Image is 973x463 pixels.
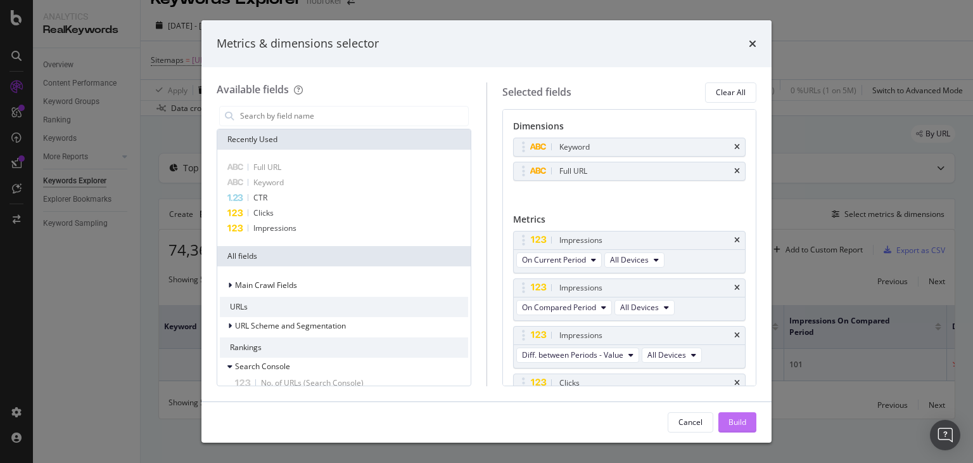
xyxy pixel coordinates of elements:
[559,234,602,247] div: Impressions
[220,337,468,358] div: Rankings
[235,361,290,372] span: Search Console
[502,85,571,100] div: Selected fields
[253,177,284,188] span: Keyword
[513,138,746,157] div: Keywordtimes
[513,213,746,231] div: Metrics
[513,162,746,181] div: Full URLtimes
[668,412,713,433] button: Cancel
[201,20,772,443] div: modal
[716,87,746,98] div: Clear All
[253,223,296,233] span: Impressions
[261,377,364,388] span: No. of URLs (Search Console)
[516,252,602,268] button: On Current Period
[220,297,468,317] div: URLs
[734,332,740,339] div: times
[728,417,746,427] div: Build
[718,412,756,433] button: Build
[559,141,590,153] div: Keyword
[734,284,740,292] div: times
[235,280,297,290] span: Main Crawl Fields
[559,165,587,178] div: Full URL
[513,374,746,416] div: ClickstimesOn Current PeriodAll Devices
[604,252,665,268] button: All Devices
[930,420,960,450] div: Open Intercom Messenger
[522,254,586,265] span: On Current Period
[647,349,686,360] span: All Devices
[559,329,602,342] div: Impressions
[513,231,746,273] div: ImpressionstimesOn Current PeriodAll Devices
[217,246,471,266] div: All fields
[678,417,703,427] div: Cancel
[642,348,702,363] button: All Devices
[516,348,639,363] button: Diff. between Periods - Value
[734,167,740,175] div: times
[253,162,281,173] span: Full URL
[734,143,740,151] div: times
[749,36,756,52] div: times
[513,326,746,368] div: ImpressionstimesDiff. between Periods - ValueAll Devices
[614,300,675,315] button: All Devices
[217,129,471,150] div: Recently Used
[516,300,612,315] button: On Compared Period
[610,254,649,265] span: All Devices
[235,320,346,331] span: URL Scheme and Segmentation
[559,282,602,294] div: Impressions
[522,302,596,313] span: On Compared Period
[513,120,746,138] div: Dimensions
[734,379,740,387] div: times
[217,36,379,52] div: Metrics & dimensions selector
[522,349,623,360] span: Diff. between Periods - Value
[559,377,580,389] div: Clicks
[253,192,267,203] span: CTR
[217,82,289,96] div: Available fields
[513,278,746,321] div: ImpressionstimesOn Compared PeriodAll Devices
[253,207,274,218] span: Clicks
[734,237,740,244] div: times
[705,82,756,103] button: Clear All
[620,302,659,313] span: All Devices
[239,107,468,126] input: Search by field name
